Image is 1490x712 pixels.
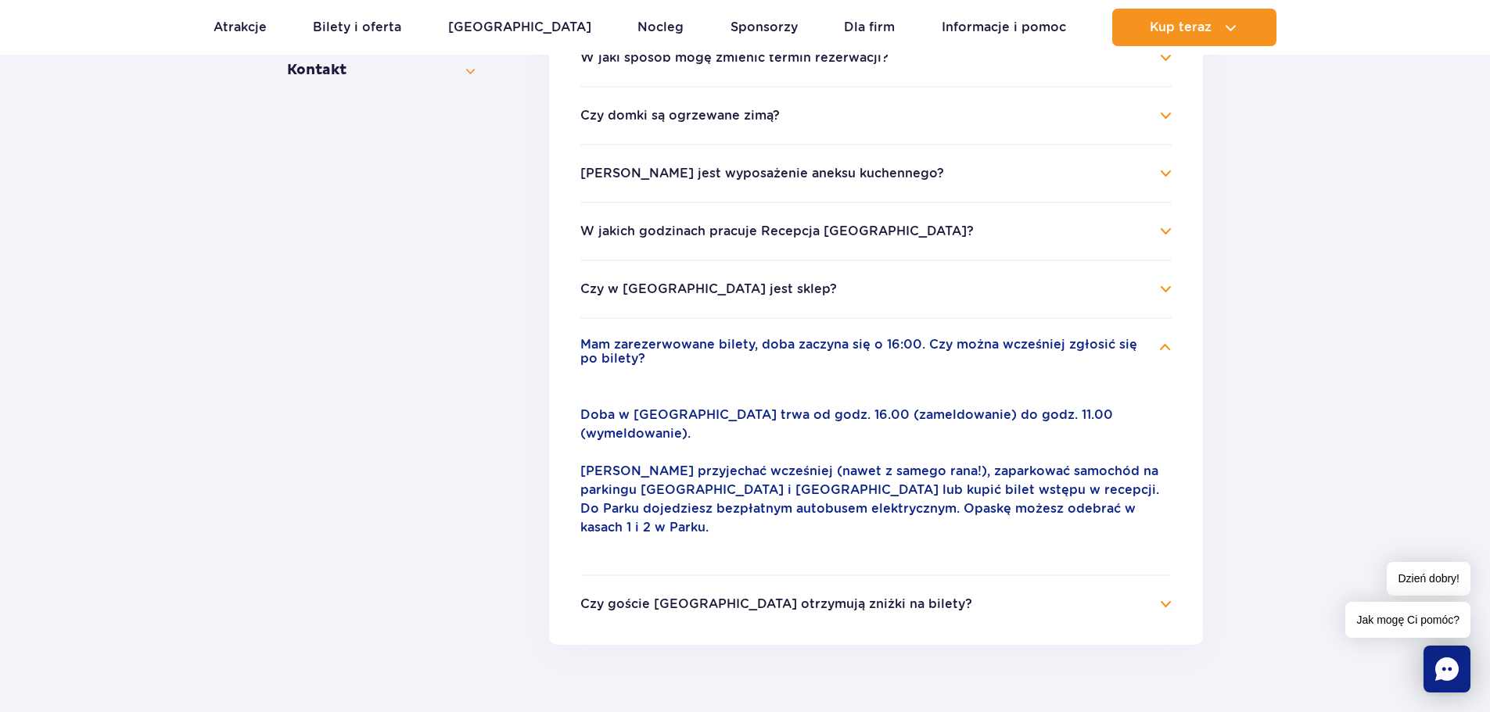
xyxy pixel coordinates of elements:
[731,9,798,46] a: Sponsorzy
[580,338,1148,367] button: Mam zarezerwowane bilety, doba zaczyna się o 16:00. Czy można wcześniej zgłosić się po bilety?
[580,462,1172,537] p: [PERSON_NAME] przyjechać wcześniej (nawet z samego rana!), zaparkować samochód na parkingu [GEOGR...
[580,282,837,296] button: Czy w [GEOGRAPHIC_DATA] jest sklep?
[1150,20,1212,34] span: Kup teraz
[1424,646,1470,692] div: Chat
[580,109,780,123] button: Czy domki są ogrzewane zimą?
[580,224,974,238] button: W jakich godzinach pracuje Recepcja [GEOGRAPHIC_DATA]?
[637,9,684,46] a: Nocleg
[313,9,401,46] a: Bilety i oferta
[580,51,889,65] button: W jaki sposób mogę zmienić termin rezerwacji?
[1112,9,1276,46] button: Kup teraz
[214,9,267,46] a: Atrakcje
[942,9,1066,46] a: Informacje i pomoc
[287,61,475,80] button: Kontakt
[580,597,972,611] button: Czy goście [GEOGRAPHIC_DATA] otrzymują zniżki na bilety?
[448,9,591,46] a: [GEOGRAPHIC_DATA]
[1387,562,1470,596] span: Dzień dobry!
[580,406,1172,443] p: Doba w [GEOGRAPHIC_DATA] trwa od godz. 16.00 (zameldowanie) do godz. 11.00 (wymeldowanie).
[844,9,895,46] a: Dla firm
[1345,602,1470,638] span: Jak mogę Ci pomóc?
[580,166,944,181] button: [PERSON_NAME] jest wyposażenie aneksu kuchennego?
